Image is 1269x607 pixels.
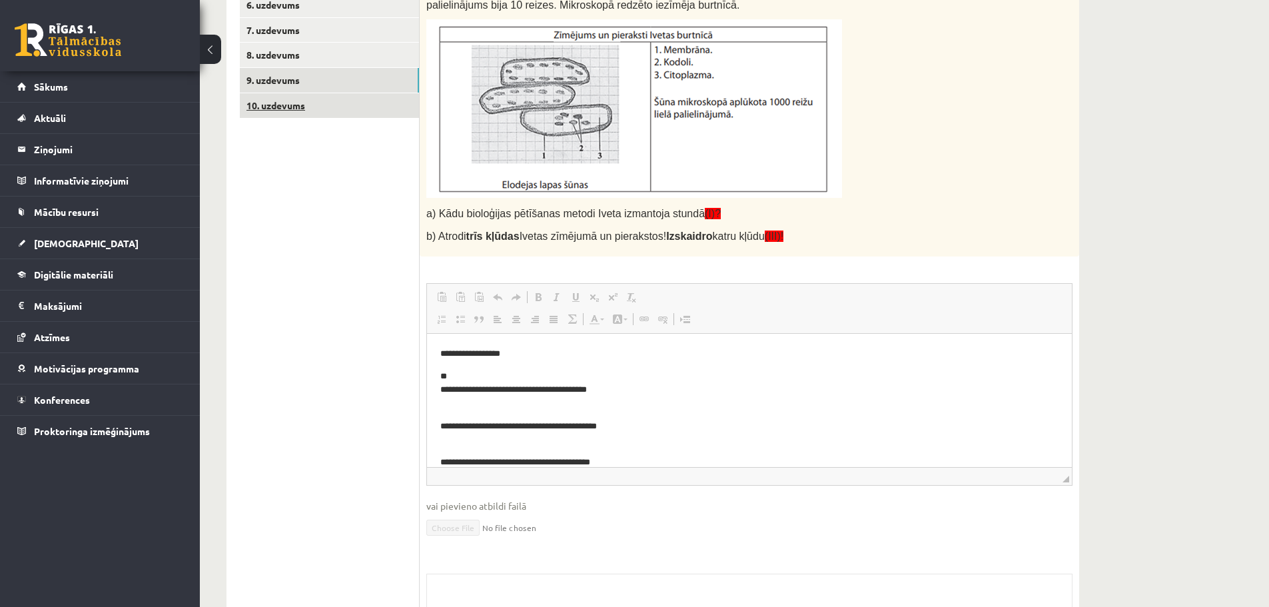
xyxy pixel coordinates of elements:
[635,310,653,328] a: Вставить/Редактировать ссылку (Ctrl+K)
[548,289,566,306] a: Курсив (Ctrl+I)
[17,103,183,133] a: Aktuāli
[451,289,470,306] a: Вставить только текст (Ctrl+Shift+V)
[34,394,90,406] span: Konferences
[470,289,488,306] a: Вставить из Word
[432,310,451,328] a: Вставить / удалить нумерованный список
[585,310,608,328] a: Цвет текста
[34,291,183,321] legend: Maksājumi
[34,331,70,343] span: Atzīmes
[526,310,544,328] a: По правому краю
[17,197,183,227] a: Mācību resursi
[466,231,520,242] b: trīs kļūdas
[17,384,183,415] a: Konferences
[15,23,121,57] a: Rīgas 1. Tālmācības vidusskola
[240,68,419,93] a: 9. uzdevums
[585,289,604,306] a: Подстрочный индекс
[529,289,548,306] a: Полужирный (Ctrl+B)
[17,259,183,290] a: Digitālie materiāli
[507,289,526,306] a: Повторить (Ctrl+Y)
[705,208,721,219] span: (I)?
[432,289,451,306] a: Вставить (Ctrl+V)
[17,291,183,321] a: Maksājumi
[426,231,783,242] span: b) Atrodi Ivetas zīmējumā un pierakstos! katru kļūdu
[34,362,139,374] span: Motivācijas programma
[653,310,672,328] a: Убрать ссылку
[544,310,563,328] a: По ширине
[34,165,183,196] legend: Informatīvie ziņojumi
[17,71,183,102] a: Sākums
[17,228,183,259] a: [DEMOGRAPHIC_DATA]
[426,499,1072,513] span: vai pievieno atbildi failā
[765,231,783,242] span: (III)!
[17,353,183,384] a: Motivācijas programma
[34,237,139,249] span: [DEMOGRAPHIC_DATA]
[451,310,470,328] a: Вставить / удалить маркированный список
[507,310,526,328] a: По центру
[427,334,1072,467] iframe: Визуальный текстовый редактор, wiswyg-editor-user-answer-47024971716080
[17,134,183,165] a: Ziņojumi
[563,310,582,328] a: Математика
[240,43,419,67] a: 8. uzdevums
[608,310,632,328] a: Цвет фона
[566,289,585,306] a: Подчеркнутый (Ctrl+U)
[488,310,507,328] a: По левому краю
[622,289,641,306] a: Убрать форматирование
[426,19,842,198] img: A diagram of a cell AI-generated content may be incorrect.
[675,310,694,328] a: Вставить разрыв страницы для печати
[240,93,419,118] a: 10. uzdevums
[240,18,419,43] a: 7. uzdevums
[34,134,183,165] legend: Ziņojumi
[17,416,183,446] a: Proktoringa izmēģinājums
[34,112,66,124] span: Aktuāli
[13,13,632,136] body: Визуальный текстовый редактор, wiswyg-editor-user-answer-47024971716080
[17,165,183,196] a: Informatīvie ziņojumi
[604,289,622,306] a: Надстрочный индекс
[488,289,507,306] a: Отменить (Ctrl+Z)
[1062,476,1069,482] span: Перетащите для изменения размера
[34,81,68,93] span: Sākums
[470,310,488,328] a: Цитата
[34,206,99,218] span: Mācību resursi
[34,425,150,437] span: Proktoringa izmēģinājums
[666,231,712,242] b: Izskaidro
[34,269,113,281] span: Digitālie materiāli
[426,208,721,219] span: a) Kādu bioloģijas pētīšanas metodi Iveta izmantoja stundā
[17,322,183,352] a: Atzīmes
